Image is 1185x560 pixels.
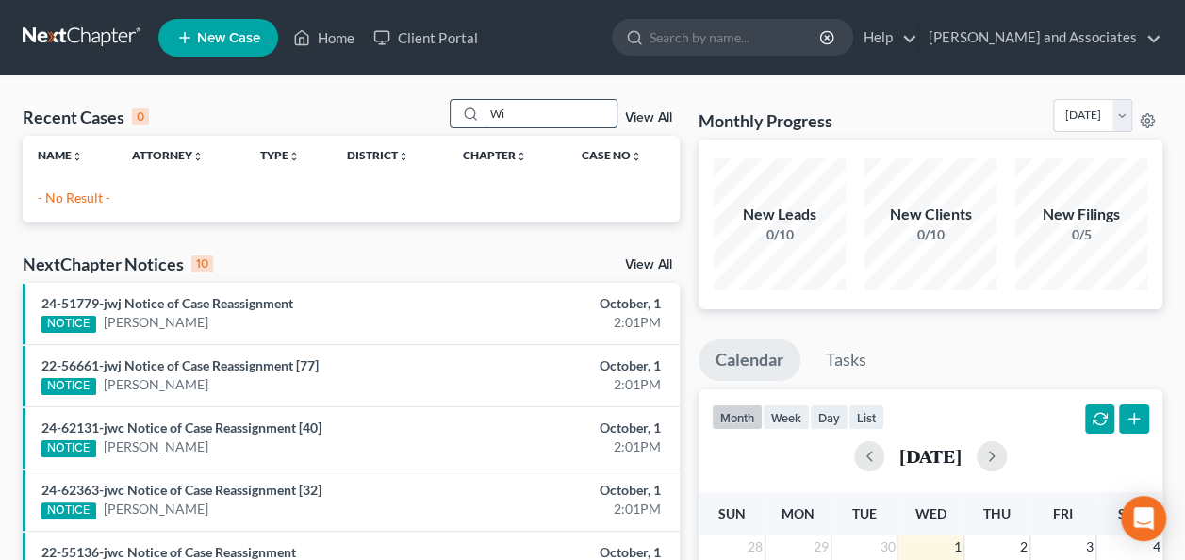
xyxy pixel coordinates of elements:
a: View All [625,258,672,272]
div: 0 [132,108,149,125]
div: 0/10 [864,225,996,244]
i: unfold_more [516,151,527,162]
a: [PERSON_NAME] [104,375,208,394]
div: NOTICE [41,316,96,333]
div: 2:01PM [467,313,661,332]
span: Fri [1053,505,1073,521]
span: 4 [1151,535,1162,558]
a: Client Portal [364,21,486,55]
span: 3 [1084,535,1095,558]
div: NOTICE [41,378,96,395]
span: Thu [983,505,1011,521]
div: New Clients [864,204,996,225]
a: [PERSON_NAME] [104,500,208,519]
span: Sat [1117,505,1141,521]
div: 2:01PM [467,500,661,519]
div: October, 1 [467,294,661,313]
div: October, 1 [467,481,661,500]
a: [PERSON_NAME] [104,313,208,332]
div: New Filings [1015,204,1147,225]
span: Tue [852,505,877,521]
p: - No Result - [38,189,665,207]
i: unfold_more [398,151,409,162]
i: unfold_more [72,151,83,162]
h2: [DATE] [899,446,962,466]
div: 10 [191,255,213,272]
span: 2 [1018,535,1029,558]
div: October, 1 [467,419,661,437]
a: Home [284,21,364,55]
a: Tasks [809,339,883,381]
div: 0/10 [714,225,846,244]
a: View All [625,111,672,124]
a: 24-62363-jwc Notice of Case Reassignment [32] [41,482,321,498]
a: Case Nounfold_more [582,148,642,162]
div: Recent Cases [23,106,149,128]
i: unfold_more [192,151,204,162]
i: unfold_more [288,151,300,162]
a: 22-56661-jwj Notice of Case Reassignment [77] [41,357,319,373]
div: 2:01PM [467,375,661,394]
span: Wed [914,505,946,521]
span: Sun [718,505,746,521]
button: list [848,404,884,430]
span: 28 [746,535,765,558]
i: unfold_more [631,151,642,162]
div: NextChapter Notices [23,253,213,275]
a: [PERSON_NAME] and Associates [919,21,1161,55]
input: Search by name... [650,20,822,55]
span: 1 [952,535,963,558]
div: NOTICE [41,502,96,519]
a: Chapterunfold_more [463,148,527,162]
a: Attorneyunfold_more [132,148,204,162]
span: 30 [878,535,897,558]
div: 2:01PM [467,437,661,456]
span: 29 [812,535,831,558]
span: Mon [782,505,815,521]
button: week [763,404,810,430]
a: 24-51779-jwj Notice of Case Reassignment [41,295,293,311]
div: 0/5 [1015,225,1147,244]
div: October, 1 [467,356,661,375]
button: month [712,404,763,430]
span: New Case [197,31,260,45]
a: Help [854,21,917,55]
a: Typeunfold_more [260,148,300,162]
a: 22-55136-jwc Notice of Case Reassignment [41,544,296,560]
a: 24-62131-jwc Notice of Case Reassignment [40] [41,420,321,436]
input: Search by name... [485,100,617,127]
div: New Leads [714,204,846,225]
a: Districtunfold_more [347,148,409,162]
div: Open Intercom Messenger [1121,496,1166,541]
a: Nameunfold_more [38,148,83,162]
a: [PERSON_NAME] [104,437,208,456]
h3: Monthly Progress [699,109,832,132]
div: NOTICE [41,440,96,457]
button: day [810,404,848,430]
a: Calendar [699,339,800,381]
